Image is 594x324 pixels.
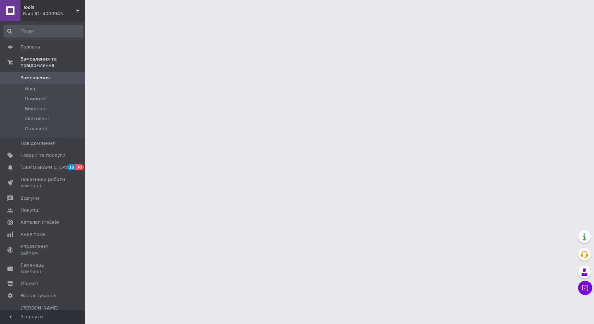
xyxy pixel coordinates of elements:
[21,243,65,256] span: Управління сайтом
[21,56,85,69] span: Замовлення та повідомлення
[25,126,47,132] span: Оплачені
[21,176,65,189] span: Показники роботи компанії
[578,281,592,295] button: Чат з покупцем
[25,115,49,122] span: Скасовані
[21,164,73,171] span: [DEMOGRAPHIC_DATA]
[25,106,47,112] span: Виконані
[67,164,75,170] span: 15
[21,207,40,214] span: Покупці
[23,4,76,11] span: Tools
[21,140,55,147] span: Повідомлення
[21,262,65,275] span: Гаманець компанії
[21,44,40,50] span: Головна
[23,11,85,17] div: Ваш ID: 4000945
[21,75,50,81] span: Замовлення
[21,292,57,299] span: Налаштування
[25,96,47,102] span: Прийняті
[75,164,83,170] span: 30
[21,219,59,226] span: Каталог ProSale
[21,152,65,159] span: Товари та послуги
[21,280,39,287] span: Маркет
[4,25,83,38] input: Пошук
[25,86,35,92] span: Нові
[21,231,45,238] span: Аналітика
[21,195,39,201] span: Відгуки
